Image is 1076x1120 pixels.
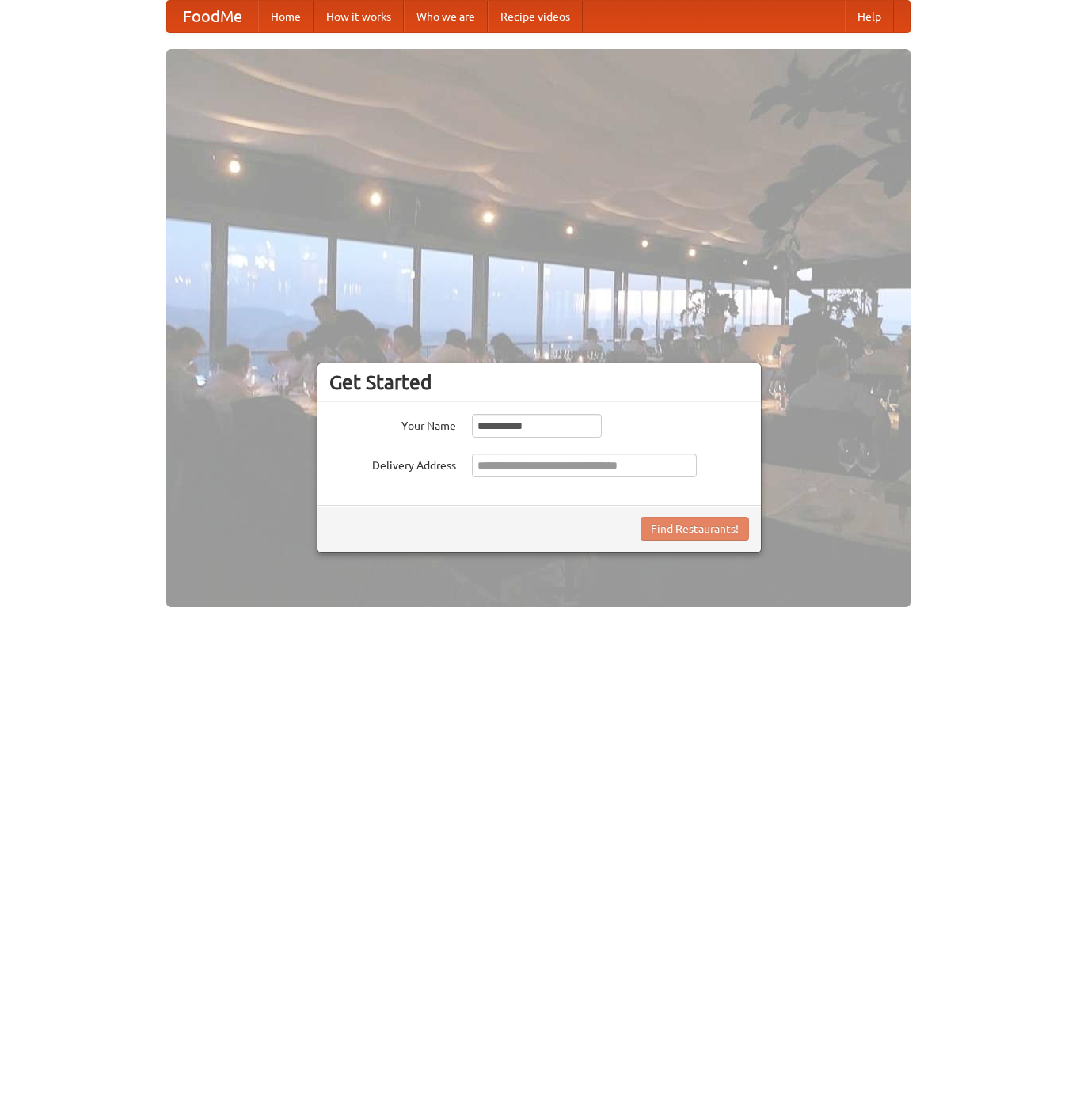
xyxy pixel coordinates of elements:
[329,414,456,434] label: Your Name
[404,1,488,32] a: Who we are
[488,1,583,32] a: Recipe videos
[258,1,314,32] a: Home
[329,454,456,473] label: Delivery Address
[845,1,894,32] a: Help
[167,1,258,32] a: FoodMe
[641,517,749,541] button: Find Restaurants!
[314,1,404,32] a: How it works
[329,370,749,394] h3: Get Started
